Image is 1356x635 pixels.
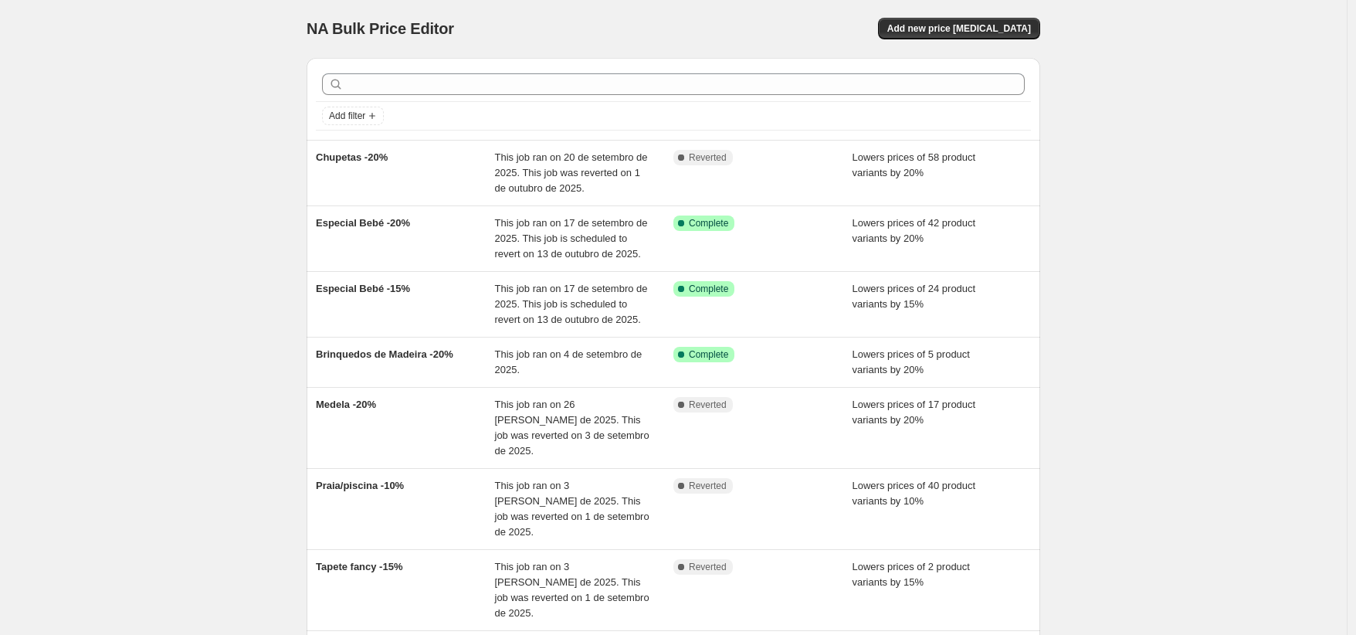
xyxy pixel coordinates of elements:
[495,480,649,538] span: This job ran on 3 [PERSON_NAME] de 2025. This job was reverted on 1 de setembro de 2025.
[495,283,648,325] span: This job ran on 17 de setembro de 2025. This job is scheduled to revert on 13 de outubro de 2025.
[887,22,1031,35] span: Add new price [MEDICAL_DATA]
[495,561,649,619] span: This job ran on 3 [PERSON_NAME] de 2025. This job was reverted on 1 de setembro de 2025.
[689,283,728,295] span: Complete
[316,480,404,491] span: Praia/piscina -10%
[689,348,728,361] span: Complete
[316,151,388,163] span: Chupetas -20%
[689,399,727,411] span: Reverted
[689,217,728,229] span: Complete
[853,480,976,507] span: Lowers prices of 40 product variants by 10%
[495,399,649,457] span: This job ran on 26 [PERSON_NAME] de 2025. This job was reverted on 3 de setembro de 2025.
[316,561,402,572] span: Tapete fancy -15%
[853,348,970,375] span: Lowers prices of 5 product variants by 20%
[853,283,976,310] span: Lowers prices of 24 product variants by 15%
[853,151,976,178] span: Lowers prices of 58 product variants by 20%
[495,151,648,194] span: This job ran on 20 de setembro de 2025. This job was reverted on 1 de outubro de 2025.
[307,20,454,37] span: NA Bulk Price Editor
[495,217,648,260] span: This job ran on 17 de setembro de 2025. This job is scheduled to revert on 13 de outubro de 2025.
[689,480,727,492] span: Reverted
[689,151,727,164] span: Reverted
[853,217,976,244] span: Lowers prices of 42 product variants by 20%
[495,348,642,375] span: This job ran on 4 de setembro de 2025.
[322,107,384,125] button: Add filter
[316,348,453,360] span: Brinquedos de Madeira -20%
[316,217,410,229] span: Especial Bebé -20%
[853,561,970,588] span: Lowers prices of 2 product variants by 15%
[878,18,1040,39] button: Add new price [MEDICAL_DATA]
[689,561,727,573] span: Reverted
[316,399,376,410] span: Medela -20%
[316,283,410,294] span: Especial Bebé -15%
[329,110,365,122] span: Add filter
[853,399,976,426] span: Lowers prices of 17 product variants by 20%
